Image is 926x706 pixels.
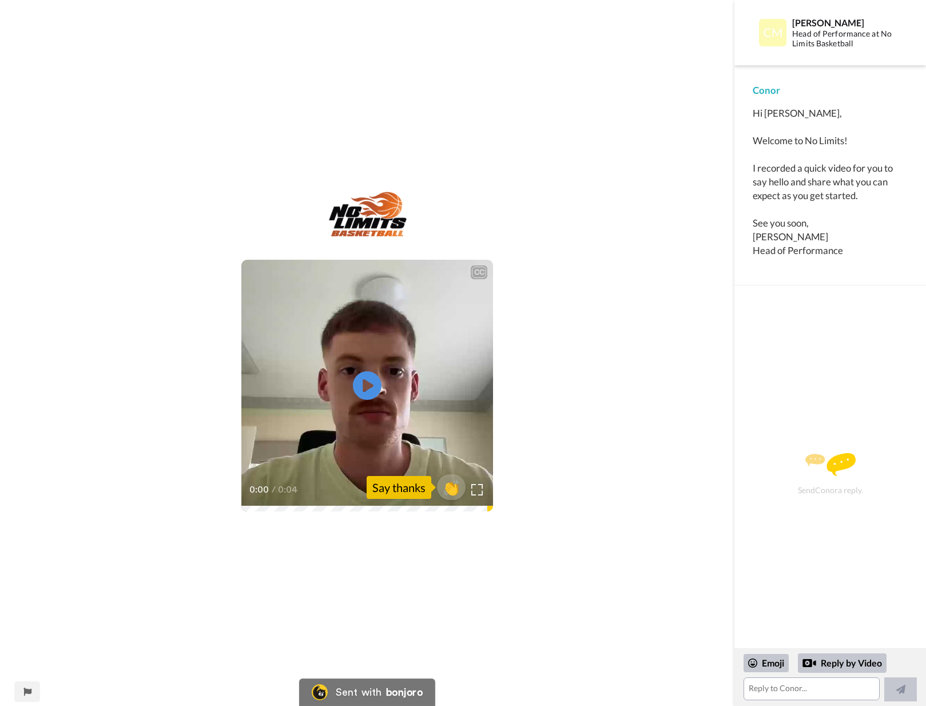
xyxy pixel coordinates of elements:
[753,106,908,257] div: Hi [PERSON_NAME], Welcome to No Limits! I recorded a quick video for you to say hello and share w...
[792,17,907,28] div: [PERSON_NAME]
[753,84,908,97] div: Conor
[744,654,789,672] div: Emoji
[802,656,816,670] div: Reply by Video
[759,19,786,46] img: Profile Image
[437,478,466,497] span: 👏
[299,679,435,706] a: Bonjoro LogoSent withbonjoro
[472,267,486,278] div: CC
[792,29,907,49] div: Head of Performance at No Limits Basketball
[471,484,483,495] img: Full screen
[328,192,407,237] img: f40cdef9-f840-4a9b-be05-08c5de8e8f6a
[386,687,423,697] div: bonjoro
[312,684,328,700] img: Bonjoro Logo
[272,483,276,497] span: /
[249,483,269,497] span: 0:00
[278,483,298,497] span: 0:04
[367,476,431,499] div: Say thanks
[437,474,466,500] button: 👏
[750,306,911,642] div: Send Conor a reply.
[798,653,887,673] div: Reply by Video
[336,687,381,697] div: Sent with
[805,453,856,476] img: message.svg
